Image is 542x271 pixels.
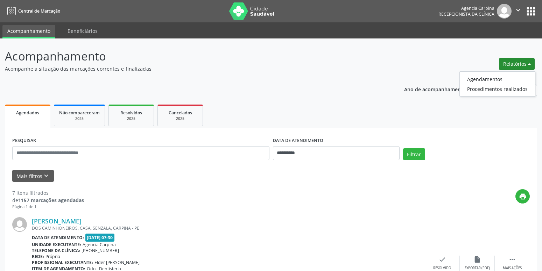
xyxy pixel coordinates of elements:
[512,4,525,19] button: 
[63,25,103,37] a: Beneficiários
[499,58,535,70] button: Relatórios
[83,242,116,248] span: Agencia Carpina
[12,189,84,197] div: 7 itens filtrados
[273,135,323,146] label: DATA DE ATENDIMENTO
[32,242,81,248] b: Unidade executante:
[438,256,446,263] i: check
[12,197,84,204] div: de
[508,256,516,263] i: 
[473,256,481,263] i: insert_drive_file
[525,5,537,17] button: apps
[465,266,490,271] div: Exportar (PDF)
[32,217,82,225] a: [PERSON_NAME]
[5,5,60,17] a: Central de Marcação
[403,148,425,160] button: Filtrar
[515,189,530,204] button: print
[32,254,44,259] b: Rede:
[18,197,84,204] strong: 1157 marcações agendadas
[503,266,522,271] div: Mais ações
[169,110,192,116] span: Cancelados
[438,11,494,17] span: Recepcionista da clínica
[519,193,527,200] i: print
[514,6,522,14] i: 
[404,85,466,93] p: Ano de acompanhamento
[459,71,535,97] ul: Relatórios
[12,217,27,232] img: img
[438,5,494,11] div: Agencia Carpina
[12,135,36,146] label: PESQUISAR
[42,172,50,180] i: keyboard_arrow_down
[32,225,425,231] div: DOS CAMINHONEIROS, CASA, SENZALA, CARPINA - PE
[120,110,142,116] span: Resolvidos
[460,74,535,84] a: Agendamentos
[32,235,84,241] b: Data de atendimento:
[163,116,198,121] div: 2025
[12,204,84,210] div: Página 1 de 1
[45,254,60,259] span: Própria
[16,110,39,116] span: Agendados
[5,65,378,72] p: Acompanhe a situação das marcações correntes e finalizadas
[433,266,451,271] div: Resolvido
[12,170,54,182] button: Mais filtroskeyboard_arrow_down
[460,84,535,94] a: Procedimentos realizados
[94,259,140,265] span: Elder [PERSON_NAME]
[85,234,115,242] span: [DATE] 07:30
[18,8,60,14] span: Central de Marcação
[59,116,100,121] div: 2025
[32,248,80,254] b: Telefone da clínica:
[497,4,512,19] img: img
[82,248,119,254] span: [PHONE_NUMBER]
[32,259,93,265] b: Profissional executante:
[59,110,100,116] span: Não compareceram
[5,48,378,65] p: Acompanhamento
[2,25,55,38] a: Acompanhamento
[114,116,149,121] div: 2025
